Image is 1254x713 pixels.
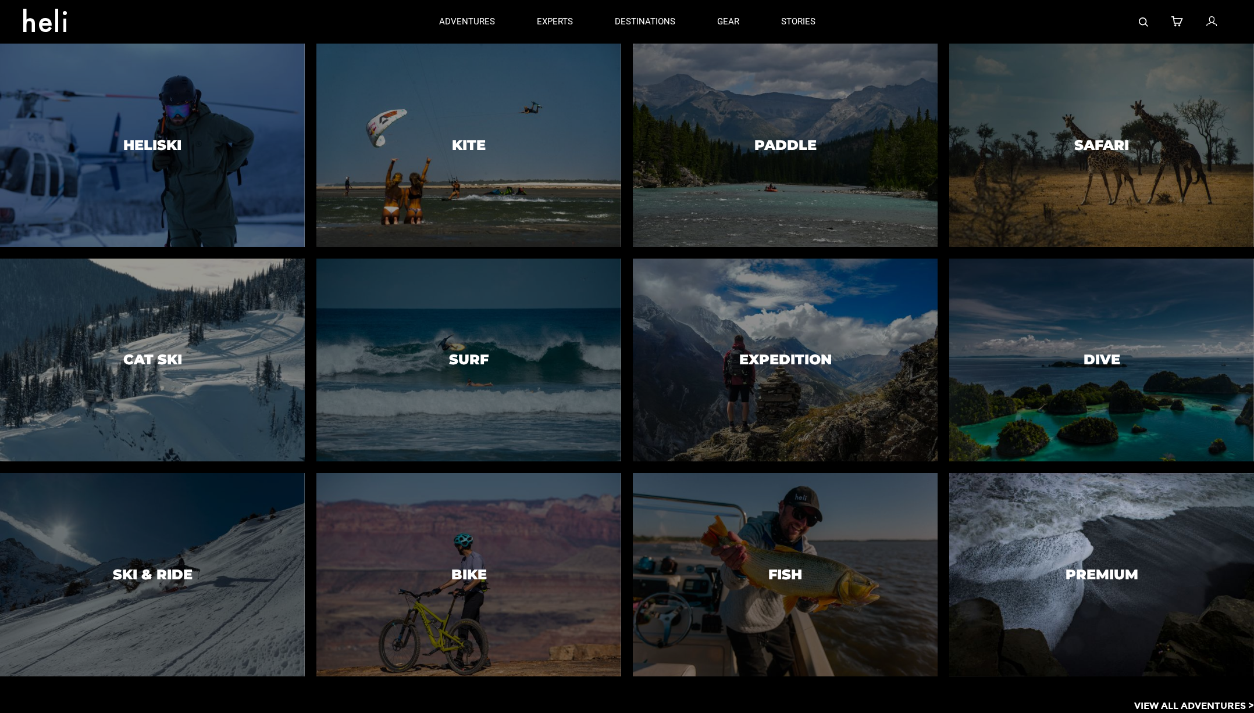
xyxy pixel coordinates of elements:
p: experts [537,16,573,28]
h3: Dive [1084,352,1120,367]
h3: Paddle [754,138,817,153]
h3: Cat Ski [123,352,182,367]
h3: Fish [768,567,802,582]
h3: Bike [451,567,487,582]
p: View All Adventures > [1134,700,1254,713]
a: PremiumPremium image [949,473,1254,676]
p: destinations [615,16,675,28]
p: adventures [439,16,495,28]
h3: Ski & Ride [113,567,193,582]
h3: Safari [1074,138,1129,153]
h3: Surf [449,352,489,367]
img: search-bar-icon.svg [1139,17,1148,27]
h3: Premium [1066,567,1138,582]
h3: Heliski [123,138,181,153]
h3: Expedition [739,352,832,367]
h3: Kite [452,138,486,153]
